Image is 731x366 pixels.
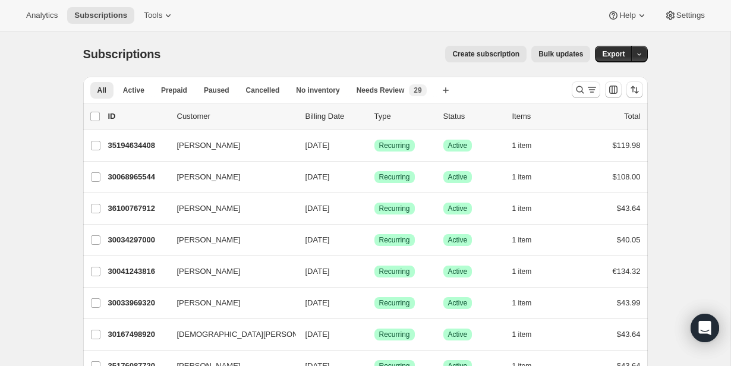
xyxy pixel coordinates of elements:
span: Recurring [379,267,410,276]
span: 29 [414,86,421,95]
button: Settings [657,7,712,24]
div: Open Intercom Messenger [691,314,719,342]
span: [DATE] [305,235,330,244]
p: Customer [177,111,296,122]
p: 35194634408 [108,140,168,152]
span: $43.99 [617,298,641,307]
span: [DATE] [305,172,330,181]
span: Active [123,86,144,95]
span: [PERSON_NAME] [177,203,241,214]
p: ID [108,111,168,122]
button: [PERSON_NAME] [170,294,289,313]
p: Billing Date [305,111,365,122]
button: Help [600,7,654,24]
span: Tools [144,11,162,20]
span: [DATE] [305,204,330,213]
span: Export [602,49,625,59]
span: Help [619,11,635,20]
button: Analytics [19,7,65,24]
button: Create new view [436,82,455,99]
div: Items [512,111,572,122]
span: Active [448,235,468,245]
div: 30041243816[PERSON_NAME][DATE]SuccessRecurringSuccessActive1 item€134.32 [108,263,641,280]
span: [PERSON_NAME] [177,234,241,246]
span: $43.64 [617,330,641,339]
button: Bulk updates [531,46,590,62]
div: 30033969320[PERSON_NAME][DATE]SuccessRecurringSuccessActive1 item$43.99 [108,295,641,311]
button: 1 item [512,326,545,343]
span: [DEMOGRAPHIC_DATA][PERSON_NAME] [177,329,327,340]
span: [PERSON_NAME] [177,266,241,277]
button: Customize table column order and visibility [605,81,622,98]
span: [PERSON_NAME] [177,171,241,183]
button: [PERSON_NAME] [170,262,289,281]
span: No inventory [296,86,339,95]
span: Recurring [379,298,410,308]
span: 1 item [512,298,532,308]
p: 30041243816 [108,266,168,277]
span: Needs Review [357,86,405,95]
span: $43.64 [617,204,641,213]
span: 1 item [512,204,532,213]
span: Active [448,267,468,276]
span: $40.05 [617,235,641,244]
span: $119.98 [613,141,641,150]
button: Tools [137,7,181,24]
button: 1 item [512,169,545,185]
span: 1 item [512,267,532,276]
span: $108.00 [613,172,641,181]
span: Recurring [379,204,410,213]
span: 1 item [512,172,532,182]
button: Sort the results [626,81,643,98]
button: [PERSON_NAME] [170,231,289,250]
span: Create subscription [452,49,519,59]
span: Active [448,172,468,182]
div: 30167498920[DEMOGRAPHIC_DATA][PERSON_NAME][DATE]SuccessRecurringSuccessActive1 item$43.64 [108,326,641,343]
button: [PERSON_NAME] [170,168,289,187]
span: Subscriptions [74,11,127,20]
button: Export [595,46,632,62]
p: 30033969320 [108,297,168,309]
span: Prepaid [161,86,187,95]
span: Subscriptions [83,48,161,61]
button: Create subscription [445,46,527,62]
p: 36100767912 [108,203,168,214]
button: Search and filter results [572,81,600,98]
button: 1 item [512,137,545,154]
div: IDCustomerBilling DateTypeStatusItemsTotal [108,111,641,122]
span: Cancelled [246,86,280,95]
div: 30068965544[PERSON_NAME][DATE]SuccessRecurringSuccessActive1 item$108.00 [108,169,641,185]
span: Active [448,330,468,339]
span: 1 item [512,330,532,339]
button: [PERSON_NAME] [170,199,289,218]
button: [PERSON_NAME] [170,136,289,155]
span: Analytics [26,11,58,20]
p: 30068965544 [108,171,168,183]
span: €134.32 [613,267,641,276]
span: Active [448,298,468,308]
button: 1 item [512,232,545,248]
span: Active [448,204,468,213]
button: Subscriptions [67,7,134,24]
p: 30034297000 [108,234,168,246]
span: Settings [676,11,705,20]
span: [DATE] [305,141,330,150]
div: Type [374,111,434,122]
button: 1 item [512,295,545,311]
span: 1 item [512,235,532,245]
span: Recurring [379,141,410,150]
span: [DATE] [305,330,330,339]
div: 30034297000[PERSON_NAME][DATE]SuccessRecurringSuccessActive1 item$40.05 [108,232,641,248]
span: Bulk updates [538,49,583,59]
span: Recurring [379,330,410,339]
span: [PERSON_NAME] [177,297,241,309]
div: 35194634408[PERSON_NAME][DATE]SuccessRecurringSuccessActive1 item$119.98 [108,137,641,154]
div: 36100767912[PERSON_NAME][DATE]SuccessRecurringSuccessActive1 item$43.64 [108,200,641,217]
p: 30167498920 [108,329,168,340]
span: Recurring [379,235,410,245]
span: [PERSON_NAME] [177,140,241,152]
p: Status [443,111,503,122]
span: Paused [204,86,229,95]
span: All [97,86,106,95]
button: 1 item [512,200,545,217]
